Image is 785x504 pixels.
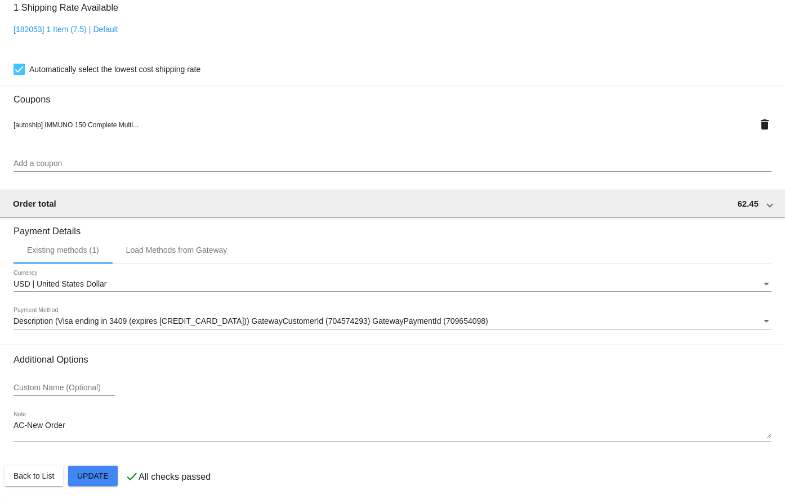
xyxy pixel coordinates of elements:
mat-select: Currency [14,280,771,289]
mat-select: Payment Method [14,317,771,326]
button: Update [68,466,118,486]
h3: Payment Details [14,217,771,237]
a: [182053] 1 Item (7.5) | Default [14,25,118,34]
span: Back to List [14,471,54,480]
p: All checks passed [139,472,211,482]
div: Existing methods (1) [27,246,99,255]
button: Back to List [5,466,63,486]
span: Update [77,471,109,480]
span: Automatically select the lowest cost shipping rate [29,63,200,76]
input: Custom Name (Optional) [14,383,115,393]
h3: Additional Options [14,354,771,365]
span: [autoship] IMMUNO 150 Complete Multi... [14,121,139,129]
input: Add a coupon [14,159,771,168]
span: 62.45 [737,199,759,208]
mat-icon: check [125,470,139,483]
div: Load Methods from Gateway [126,246,228,255]
mat-icon: delete [758,118,771,131]
span: Order total [13,199,56,208]
h3: Coupons [14,86,771,105]
span: Description (Visa ending in 3409 (expires [CREDIT_CARD_DATA])) GatewayCustomerId (704574293) Gate... [14,316,488,325]
span: USD | United States Dollar [14,279,106,288]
